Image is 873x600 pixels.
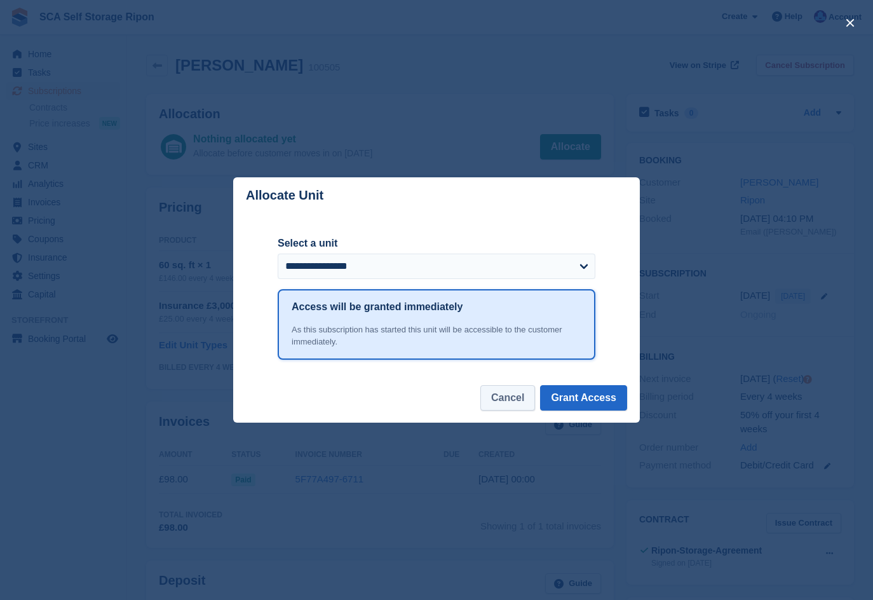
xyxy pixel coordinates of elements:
label: Select a unit [278,236,595,251]
p: Allocate Unit [246,188,323,203]
h1: Access will be granted immediately [292,299,463,315]
button: Cancel [480,385,535,411]
div: As this subscription has started this unit will be accessible to the customer immediately. [292,324,581,348]
button: Grant Access [540,385,627,411]
button: close [840,13,860,33]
